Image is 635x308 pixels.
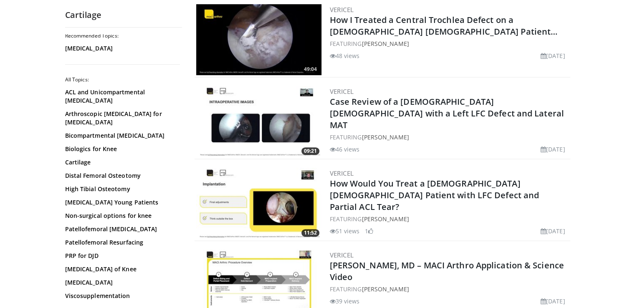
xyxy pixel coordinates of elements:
li: 46 views [330,145,360,154]
h2: Recommended Topics: [65,33,180,39]
a: [PERSON_NAME], MD – MACI Arthro Application & Science Video [330,260,564,283]
a: Bicompartmental [MEDICAL_DATA] [65,131,178,140]
li: 48 views [330,51,360,60]
a: [MEDICAL_DATA] of Knee [65,265,178,273]
a: Patellofemoral Resurfacing [65,238,178,247]
a: 09:21 [196,86,321,157]
a: Vericel [330,251,354,259]
a: Viscosupplementation [65,292,178,300]
li: [DATE] [541,51,565,60]
div: FEATURING [330,215,569,223]
a: Distal Femoral Osteotomy [65,172,178,180]
a: Case Review of a [DEMOGRAPHIC_DATA] [DEMOGRAPHIC_DATA] with a Left LFC Defect and Lateral MAT [330,96,564,131]
div: FEATURING [330,39,569,48]
div: FEATURING [330,285,569,293]
a: PRP for DJD [65,252,178,260]
span: 11:52 [301,229,319,237]
li: [DATE] [541,145,565,154]
h2: All Topics: [65,76,180,83]
img: 7de77933-103b-4dce-a29e-51e92965dfc4.300x170_q85_crop-smart_upscale.jpg [196,86,321,157]
a: Vericel [330,169,354,177]
a: Non-surgical options for knee [65,212,178,220]
a: [PERSON_NAME] [362,215,409,223]
div: FEATURING [330,133,569,141]
a: [MEDICAL_DATA] Young Patients [65,198,178,207]
img: 5aa0332e-438a-4b19-810c-c6dfa13c7ee4.300x170_q85_crop-smart_upscale.jpg [196,4,321,75]
span: 49:04 [301,66,319,73]
a: Arthroscopic [MEDICAL_DATA] for [MEDICAL_DATA] [65,110,178,126]
a: [MEDICAL_DATA] [65,44,178,53]
span: 09:21 [301,147,319,155]
a: Cartilage [65,158,178,167]
a: 49:04 [196,4,321,75]
li: 51 views [330,227,360,235]
a: High Tibial Osteotomy [65,185,178,193]
a: Patellofemoral [MEDICAL_DATA] [65,225,178,233]
a: How Would You Treat a [DEMOGRAPHIC_DATA] [DEMOGRAPHIC_DATA] Patient with LFC Defect and Partial A... [330,178,539,212]
a: [PERSON_NAME] [362,133,409,141]
a: Vericel [330,87,354,96]
a: How I Treated a Central Trochlea Defect on a [DEMOGRAPHIC_DATA] [DEMOGRAPHIC_DATA] Patient… [330,14,558,37]
h2: Cartilage [65,10,182,20]
li: [DATE] [541,297,565,305]
a: [PERSON_NAME] [362,40,409,48]
a: ACL and Unicompartmental [MEDICAL_DATA] [65,88,178,105]
a: Vericel [330,5,354,14]
a: [MEDICAL_DATA] [65,278,178,287]
li: [DATE] [541,227,565,235]
li: 1 [365,227,373,235]
img: 62f325f7-467e-4e39-9fa8-a2cb7d050ecd.300x170_q85_crop-smart_upscale.jpg [196,168,321,239]
a: [PERSON_NAME] [362,285,409,293]
a: 11:52 [196,168,321,239]
li: 39 views [330,297,360,305]
a: Biologics for Knee [65,145,178,153]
